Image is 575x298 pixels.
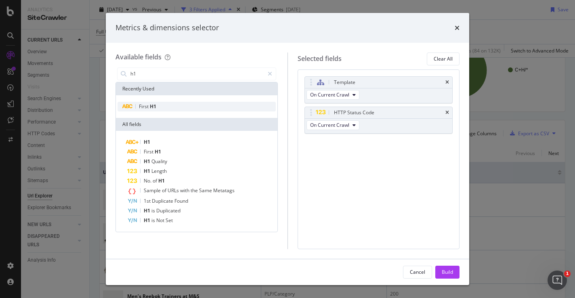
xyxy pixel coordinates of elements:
[298,54,342,63] div: Selected fields
[144,197,152,204] span: 1st
[174,197,188,204] span: Found
[151,158,167,165] span: Quality
[435,266,460,279] button: Build
[158,177,165,184] span: H1
[144,148,155,155] span: First
[155,148,161,155] span: H1
[144,187,162,194] span: Sample
[334,109,374,117] div: HTTP Status Code
[162,187,168,194] span: of
[115,23,219,33] div: Metrics & dimensions selector
[213,187,235,194] span: Metatags
[152,197,174,204] span: Duplicate
[548,271,567,290] iframe: Intercom live chat
[310,122,349,128] span: On Current Crawl
[304,76,453,103] div: TemplatetimesOn Current Crawl
[304,107,453,134] div: HTTP Status CodetimesOn Current Crawl
[115,52,162,61] div: Available fields
[150,103,156,110] span: H1
[116,118,277,131] div: All fields
[442,269,453,275] div: Build
[199,187,213,194] span: Same
[334,78,355,86] div: Template
[427,52,460,65] button: Clear All
[106,13,469,285] div: modal
[564,271,571,277] span: 1
[144,217,151,224] span: H1
[156,217,166,224] span: Not
[306,90,359,100] button: On Current Crawl
[434,55,453,62] div: Clear All
[410,269,425,275] div: Cancel
[144,158,151,165] span: H1
[151,168,167,174] span: Length
[310,91,349,98] span: On Current Crawl
[306,120,359,130] button: On Current Crawl
[445,80,449,85] div: times
[151,217,156,224] span: is
[156,207,180,214] span: Duplicated
[116,82,277,95] div: Recently Used
[180,187,191,194] span: with
[139,103,150,110] span: First
[403,266,432,279] button: Cancel
[151,207,156,214] span: is
[166,217,173,224] span: Set
[455,23,460,33] div: times
[144,207,151,214] span: H1
[144,177,153,184] span: No.
[191,187,199,194] span: the
[445,110,449,115] div: times
[130,68,264,80] input: Search by field name
[144,168,151,174] span: H1
[153,177,158,184] span: of
[144,139,150,145] span: H1
[168,187,180,194] span: URLs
